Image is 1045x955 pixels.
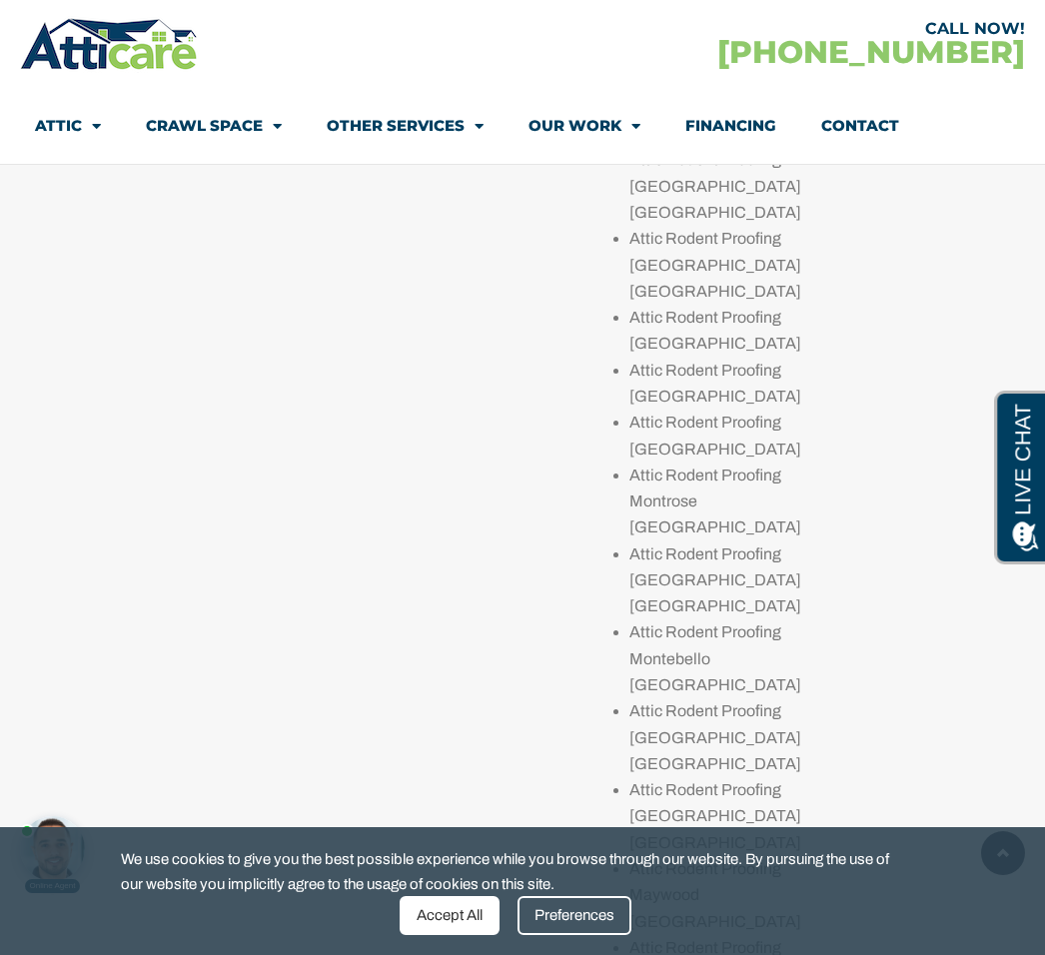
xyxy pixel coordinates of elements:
[146,103,282,149] a: Crawl Space
[518,896,631,935] div: Preferences
[629,623,801,693] a: Attic Rodent Proofing Montebello [GEOGRAPHIC_DATA]
[629,545,801,615] a: Attic Rodent Proofing [GEOGRAPHIC_DATA] [GEOGRAPHIC_DATA]
[629,309,801,352] a: Attic Rodent Proofing [GEOGRAPHIC_DATA]
[685,103,776,149] a: Financing
[10,795,110,895] iframe: Chat Invitation
[629,230,801,300] a: Attic Rodent Proofing [GEOGRAPHIC_DATA] [GEOGRAPHIC_DATA]
[327,103,484,149] a: Other Services
[35,103,1010,149] nav: Menu
[35,103,101,149] a: Attic
[821,103,899,149] a: Contact
[121,847,909,896] span: We use cookies to give you the best possible experience while you browse through our website. By ...
[629,362,801,405] a: Attic Rodent Proofing [GEOGRAPHIC_DATA]
[629,151,801,221] a: Attic Rodent Proofing [GEOGRAPHIC_DATA] [GEOGRAPHIC_DATA]
[629,781,801,851] a: Attic Rodent Proofing [GEOGRAPHIC_DATA] [GEOGRAPHIC_DATA]
[629,414,801,457] a: Attic Rodent Proofing [GEOGRAPHIC_DATA]
[629,702,801,772] a: Attic Rodent Proofing [GEOGRAPHIC_DATA] [GEOGRAPHIC_DATA]
[49,16,161,41] span: Opens a chat window
[629,467,801,536] a: Attic Rodent Proofing Montrose [GEOGRAPHIC_DATA]
[400,896,500,935] div: Accept All
[522,21,1025,37] div: CALL NOW!
[528,103,640,149] a: Our Work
